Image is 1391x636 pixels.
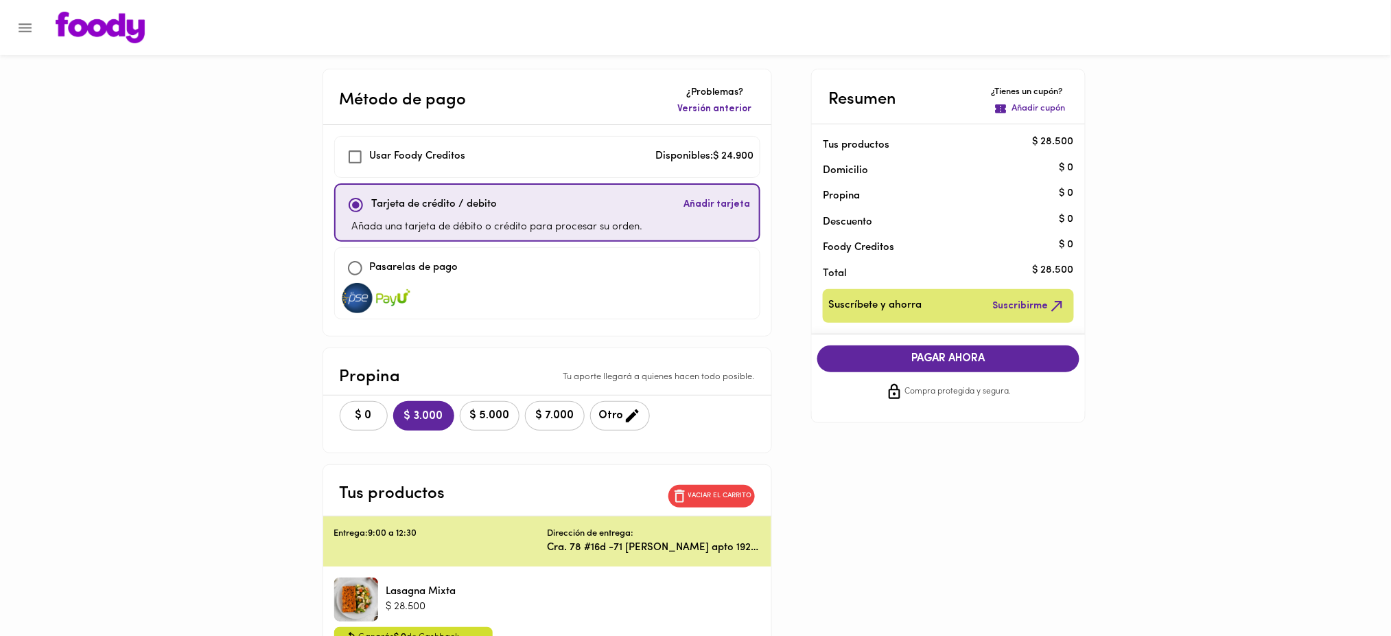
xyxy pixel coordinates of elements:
button: Añadir tarjeta [681,190,753,220]
span: $ 7.000 [534,409,576,422]
p: Pasarelas de pago [370,260,458,276]
button: Otro [590,401,650,431]
span: $ 5.000 [469,409,511,422]
p: Disponibles: $ 24.900 [656,149,754,165]
p: Propina [823,189,1052,203]
span: Versión anterior [678,102,752,116]
button: Menu [8,11,42,45]
p: Foody Creditos [823,240,1052,255]
button: Suscribirme [990,295,1068,317]
p: Domicilio [823,163,868,178]
button: Vaciar el carrito [668,485,755,508]
span: Otro [599,407,641,424]
span: $ 0 [349,409,379,422]
button: $ 3.000 [393,401,454,431]
iframe: Messagebird Livechat Widget [1311,556,1377,622]
p: Vaciar el carrito [688,491,752,501]
p: $ 28.500 [386,600,456,614]
p: Método de pago [340,88,467,113]
p: $ 28.500 [1033,264,1074,278]
img: visa [376,283,410,313]
p: Cra. 78 #16d -71 [PERSON_NAME] apto 1923 [PERSON_NAME] apto 1923 [547,541,760,555]
button: Versión anterior [675,100,755,119]
button: Añadir cupón [992,100,1068,118]
p: $ 0 [1060,161,1074,175]
p: Resumen [828,87,896,112]
div: Lasagna Mixta [334,578,378,622]
p: Total [823,266,1052,281]
img: visa [340,283,375,313]
p: $ 28.500 [1033,135,1074,150]
p: Dirección de entrega: [547,527,633,541]
p: Usar Foody Creditos [370,149,466,165]
span: $ 3.000 [404,410,443,423]
p: $ 0 [1060,238,1074,252]
button: $ 7.000 [525,401,585,431]
span: Añadir tarjeta [684,198,751,212]
span: PAGAR AHORA [831,352,1066,365]
button: PAGAR AHORA [817,345,1079,372]
p: Lasagna Mixta [386,584,456,599]
p: ¿Tienes un cupón? [992,86,1068,99]
button: $ 0 [340,401,388,431]
span: Suscribirme [993,297,1066,315]
p: Entrega: 9:00 a 12:30 [334,527,548,541]
p: Propina [340,365,401,389]
p: ¿Problemas? [675,86,755,100]
p: Tarjeta de crédito / debito [372,197,498,213]
p: $ 0 [1060,186,1074,201]
img: logo.png [56,12,145,43]
p: Añada una tarjeta de débito o crédito para procesar su orden. [352,220,643,236]
p: Tus productos [823,138,1052,152]
p: Tu aporte llegará a quienes hacen todo posible. [563,371,755,384]
button: $ 5.000 [460,401,519,431]
span: Suscríbete y ahorra [828,297,922,315]
p: Descuento [823,215,872,229]
p: Añadir cupón [1012,102,1066,115]
p: $ 0 [1060,212,1074,227]
span: Compra protegida y segura. [904,385,1011,399]
p: Tus productos [340,481,445,506]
